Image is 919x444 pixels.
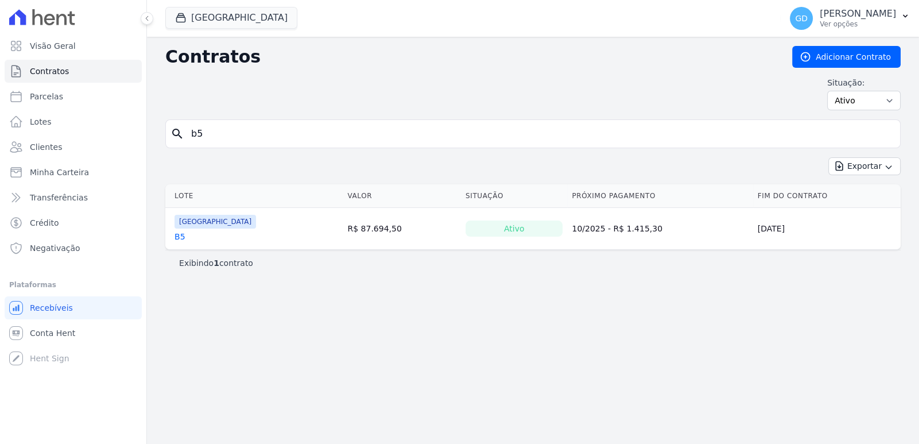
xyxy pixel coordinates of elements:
[567,184,753,208] th: Próximo Pagamento
[753,208,901,250] td: [DATE]
[5,60,142,83] a: Contratos
[5,85,142,108] a: Parcelas
[30,302,73,314] span: Recebíveis
[30,242,80,254] span: Negativação
[30,141,62,153] span: Clientes
[30,217,59,229] span: Crédito
[5,161,142,184] a: Minha Carteira
[461,184,567,208] th: Situação
[30,192,88,203] span: Transferências
[5,237,142,260] a: Negativação
[165,7,297,29] button: [GEOGRAPHIC_DATA]
[5,211,142,234] a: Crédito
[820,8,896,20] p: [PERSON_NAME]
[5,110,142,133] a: Lotes
[792,46,901,68] a: Adicionar Contrato
[572,224,662,233] a: 10/2025 - R$ 1.415,30
[30,116,52,128] span: Lotes
[781,2,919,34] button: GD [PERSON_NAME] Ver opções
[30,40,76,52] span: Visão Geral
[795,14,808,22] span: GD
[184,122,895,145] input: Buscar por nome do lote
[343,208,461,250] td: R$ 87.694,50
[9,278,137,292] div: Plataformas
[820,20,896,29] p: Ver opções
[753,184,901,208] th: Fim do Contrato
[30,65,69,77] span: Contratos
[30,91,63,102] span: Parcelas
[30,167,89,178] span: Minha Carteira
[5,136,142,159] a: Clientes
[170,127,184,141] i: search
[828,157,901,175] button: Exportar
[175,231,185,242] a: B5
[5,186,142,209] a: Transferências
[30,327,75,339] span: Conta Hent
[5,322,142,345] a: Conta Hent
[165,184,343,208] th: Lote
[165,47,774,67] h2: Contratos
[5,296,142,319] a: Recebíveis
[5,34,142,57] a: Visão Geral
[827,77,901,88] label: Situação:
[179,257,253,269] p: Exibindo contrato
[214,258,219,268] b: 1
[466,221,563,237] div: Ativo
[343,184,461,208] th: Valor
[175,215,256,229] span: [GEOGRAPHIC_DATA]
